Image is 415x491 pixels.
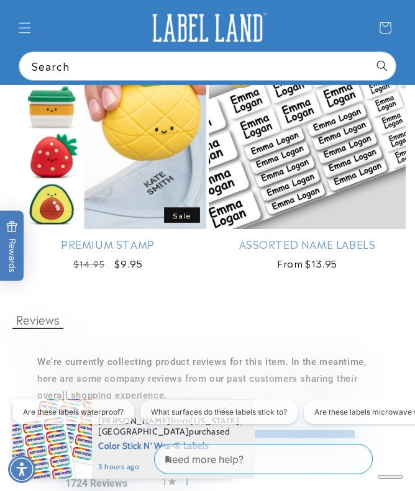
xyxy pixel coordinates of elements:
span: 1 [162,476,178,488]
span: Color Stick N' Wear® Labels [98,437,242,453]
img: Label Land [145,9,270,47]
li: 9 1-star reviews, 1% of total reviews [162,477,378,485]
a: Premium Stamp [9,237,206,251]
a: 1724 Reviews - open in a new tab [37,477,155,489]
a: Assorted Name Labels [209,237,406,251]
button: Reviews [12,310,63,329]
iframe: Gorgias Floating Chat [154,439,403,479]
summary: Menu [11,14,39,42]
span: 3 hours ago [98,461,242,472]
p: We're currently collecting product reviews for this item. In the meantime, here are some company ... [37,354,378,404]
div: Accessibility Menu [8,456,35,483]
a: Label Land [141,4,275,52]
span: Rewards [6,220,18,272]
button: Search [368,52,396,79]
